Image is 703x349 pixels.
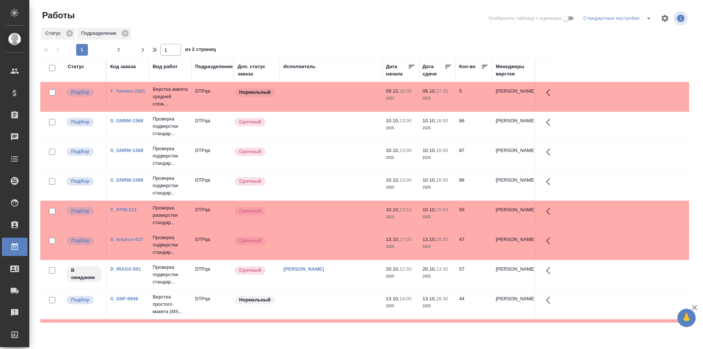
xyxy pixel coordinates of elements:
[191,262,234,287] td: DTPqa
[423,184,452,191] p: 2025
[386,207,399,212] p: 10.10,
[436,118,448,123] p: 16:00
[423,177,436,183] p: 10.10,
[459,63,476,70] div: Кол-во
[436,296,448,301] p: 16:30
[436,207,448,212] p: 15:00
[195,63,233,70] div: Подразделение
[455,321,492,347] td: 105
[399,118,412,123] p: 13:00
[191,84,234,109] td: DTPqa
[423,214,452,221] p: 2025
[399,148,412,153] p: 13:00
[110,88,145,94] a: T_Yandex-2421
[386,302,415,310] p: 2025
[71,148,89,155] p: Подбор
[239,207,261,215] p: Срочный
[423,207,436,212] p: 10.10,
[656,10,674,27] span: Настроить таблицу
[496,117,531,125] p: [PERSON_NAME]
[399,177,412,183] p: 13:00
[191,232,234,258] td: DTPqa
[66,88,102,97] div: Можно подбирать исполнителей
[71,296,89,304] p: Подбор
[542,173,559,190] button: Здесь прячутся важные кнопки
[677,309,696,327] button: 🙏
[436,88,448,94] p: 17:30
[674,11,689,25] span: Посмотреть информацию
[455,203,492,228] td: 93
[66,295,102,305] div: Можно подбирать исполнителей
[496,63,531,78] div: Менеджеры верстки
[239,148,261,155] p: Срочный
[110,296,138,301] a: S_SNF-6946
[386,184,415,191] p: 2025
[423,148,436,153] p: 10.10,
[436,177,448,183] p: 16:00
[238,63,276,78] div: Доп. статус заказа
[191,292,234,317] td: DTPqa
[455,84,492,109] td: 5
[399,207,412,212] p: 13:10
[110,237,144,242] a: S_krkarus-527
[680,310,693,326] span: 🙏
[496,295,531,302] p: [PERSON_NAME]
[386,118,399,123] p: 10.10,
[386,296,399,301] p: 13.10,
[239,178,261,185] p: Срочный
[66,147,102,157] div: Можно подбирать исполнителей
[153,145,188,167] p: Проверка подверстки стандар...
[496,266,531,273] p: [PERSON_NAME]
[488,15,561,22] span: Отобразить таблицу с оценками
[423,302,452,310] p: 2025
[423,88,436,94] p: 09.10,
[71,118,89,126] p: Подбор
[45,30,63,37] p: Статус
[71,89,89,96] p: Подбор
[496,147,531,154] p: [PERSON_NAME]
[283,63,316,70] div: Исполнитель
[496,88,531,95] p: [PERSON_NAME]
[399,88,412,94] p: 16:00
[399,296,412,301] p: 14:00
[386,273,415,280] p: 2025
[423,125,452,132] p: 2025
[191,321,234,347] td: DTPqa
[113,46,124,53] span: 2
[386,148,399,153] p: 10.10,
[66,266,102,283] div: Исполнитель назначен, приступать к работе пока рано
[110,207,137,212] a: C_FFIN-111
[191,114,234,139] td: DTPqa
[423,243,452,250] p: 2025
[423,266,436,272] p: 20.10,
[436,237,448,242] p: 18:30
[386,95,415,102] p: 2025
[455,262,492,287] td: 57
[81,30,119,37] p: Подразделение
[423,63,445,78] div: Дата сдачи
[71,178,89,185] p: Подбор
[496,236,531,243] p: [PERSON_NAME]
[423,118,436,123] p: 10.10,
[68,63,84,70] div: Статус
[386,177,399,183] p: 10.10,
[66,206,102,216] div: Можно подбирать исполнителей
[239,267,261,274] p: Срочный
[455,173,492,198] td: 86
[542,114,559,131] button: Здесь прячутся важные кнопки
[542,292,559,309] button: Здесь прячутся важные кнопки
[423,95,452,102] p: 2025
[66,117,102,127] div: Можно подбирать исполнителей
[191,173,234,198] td: DTPqa
[153,293,188,315] p: Верстка простого макета (MS...
[239,237,261,244] p: Срочный
[542,232,559,250] button: Здесь прячутся важные кнопки
[455,114,492,139] td: 86
[153,264,188,286] p: Проверка подверстки стандар...
[283,266,324,272] a: [PERSON_NAME]
[542,84,559,101] button: Здесь прячутся важные кнопки
[496,177,531,184] p: [PERSON_NAME]
[153,63,178,70] div: Вид работ
[41,28,75,40] div: Статус
[386,214,415,221] p: 2025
